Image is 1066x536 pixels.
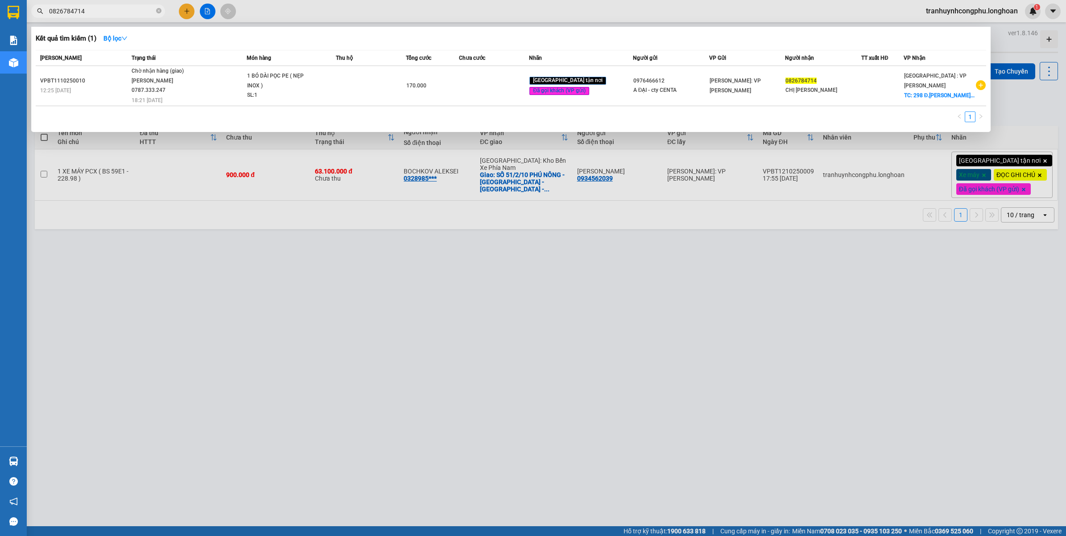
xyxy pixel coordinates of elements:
h3: Kết quả tìm kiếm ( 1 ) [36,34,96,43]
img: logo-vxr [8,6,19,19]
span: left [957,114,962,119]
span: right [978,114,983,119]
button: left [954,111,965,122]
span: [GEOGRAPHIC_DATA] : VP [PERSON_NAME] [904,73,967,89]
input: Tìm tên, số ĐT hoặc mã đơn [49,6,154,16]
button: right [975,111,986,122]
span: 0826784714 [785,78,817,84]
span: TC: 298 Đ.[PERSON_NAME]... [904,92,975,99]
span: message [9,517,18,526]
a: 1 [965,112,975,122]
span: TT xuất HĐ [861,55,888,61]
span: notification [9,497,18,506]
span: Thu hộ [336,55,353,61]
span: Trạng thái [132,55,156,61]
div: SL: 1 [247,91,314,100]
div: Chờ nhận hàng (giao) [132,66,198,76]
span: 170.000 [406,82,426,89]
span: Món hàng [247,55,271,61]
span: Chưa cước [459,55,485,61]
span: down [121,35,128,41]
span: search [37,8,43,14]
li: 1 [965,111,975,122]
span: close-circle [156,8,161,13]
div: VPBT1110250010 [40,76,129,86]
span: VP Gửi [709,55,726,61]
button: Bộ lọcdown [96,31,135,45]
li: Next Page [975,111,986,122]
span: 12:25 [DATE] [40,87,71,94]
span: question-circle [9,477,18,486]
div: [PERSON_NAME] 0787.333.247 [132,76,198,95]
img: warehouse-icon [9,58,18,67]
span: [GEOGRAPHIC_DATA] tận nơi [529,77,606,85]
span: [PERSON_NAME]: VP [PERSON_NAME] [710,78,761,94]
div: 0976466612 [633,76,709,86]
span: plus-circle [976,80,986,90]
li: Previous Page [954,111,965,122]
span: Đã gọi khách (VP gửi) [529,87,589,95]
div: 1 BÓ DÀI PỌC PE ( NẸP INOX ) [247,71,314,91]
span: 18:21 [DATE] [132,97,162,103]
img: solution-icon [9,36,18,45]
img: warehouse-icon [9,457,18,466]
div: A ĐẠI - cty CENTA [633,86,709,95]
span: Người gửi [633,55,657,61]
span: close-circle [156,7,161,16]
span: VP Nhận [904,55,926,61]
div: CHỊ [PERSON_NAME] [785,86,861,95]
span: Tổng cước [406,55,431,61]
span: Nhãn [529,55,542,61]
span: Người nhận [785,55,814,61]
strong: Bộ lọc [103,35,128,42]
span: [PERSON_NAME] [40,55,82,61]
